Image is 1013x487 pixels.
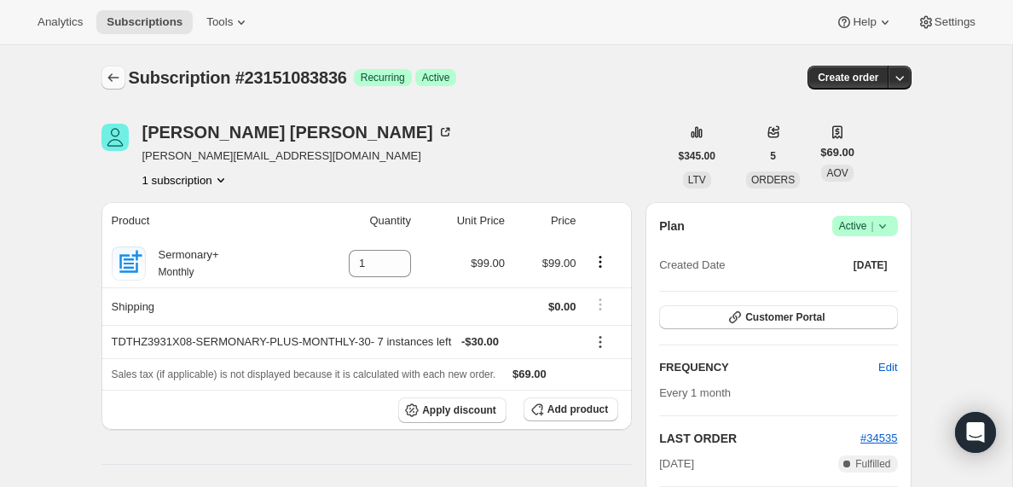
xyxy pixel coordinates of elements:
span: Tools [206,15,233,29]
span: Add product [547,403,608,416]
h2: Plan [659,217,685,235]
span: $99.00 [542,257,576,270]
span: $69.00 [512,368,547,380]
span: $99.00 [471,257,505,270]
button: 5 [760,144,786,168]
button: Settings [907,10,986,34]
span: Customer Portal [745,310,825,324]
button: Customer Portal [659,305,897,329]
span: Help [853,15,876,29]
span: Create order [818,71,878,84]
span: AOV [826,167,848,179]
button: Edit [868,354,907,381]
button: $345.00 [669,144,726,168]
div: Sermonary+ [146,246,219,281]
button: Shipping actions [587,295,614,314]
span: Every 1 month [659,386,731,399]
th: Product [101,202,299,240]
span: [DATE] [854,258,888,272]
span: $345.00 [679,149,715,163]
div: [PERSON_NAME] [PERSON_NAME] [142,124,454,141]
span: 5 [770,149,776,163]
button: Tools [196,10,260,34]
button: Create order [808,66,889,90]
span: Edit [878,359,897,376]
div: TDTHZ3931X08-SERMONARY-PLUS-MONTHLY-30 - 7 instances left [112,333,576,351]
button: Subscriptions [101,66,125,90]
h2: LAST ORDER [659,430,860,447]
button: [DATE] [843,253,898,277]
a: #34535 [860,432,897,444]
button: #34535 [860,430,897,447]
th: Quantity [299,202,416,240]
span: Active [839,217,891,235]
span: [DATE] [659,455,694,473]
span: Recurring [361,71,405,84]
button: Product actions [142,171,229,188]
span: Matthew Wright [101,124,129,151]
span: Active [422,71,450,84]
span: $0.00 [548,300,576,313]
button: Subscriptions [96,10,193,34]
span: ORDERS [751,174,795,186]
h2: FREQUENCY [659,359,878,376]
button: Help [825,10,903,34]
small: Monthly [159,266,194,278]
button: Add product [524,397,618,421]
span: - $30.00 [461,333,499,351]
span: Fulfilled [855,457,890,471]
span: LTV [688,174,706,186]
span: [PERSON_NAME][EMAIL_ADDRESS][DOMAIN_NAME] [142,148,454,165]
span: Sales tax (if applicable) is not displayed because it is calculated with each new order. [112,368,496,380]
span: Subscriptions [107,15,182,29]
th: Unit Price [416,202,510,240]
div: Open Intercom Messenger [955,412,996,453]
button: Product actions [587,252,614,271]
span: Analytics [38,15,83,29]
button: Apply discount [398,397,506,423]
button: Analytics [27,10,93,34]
th: Shipping [101,287,299,325]
span: $69.00 [820,144,854,161]
span: Created Date [659,257,725,274]
span: Settings [935,15,975,29]
span: | [871,219,873,233]
img: product img [112,246,146,281]
span: Subscription #23151083836 [129,68,347,87]
span: Apply discount [422,403,496,417]
th: Price [510,202,581,240]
